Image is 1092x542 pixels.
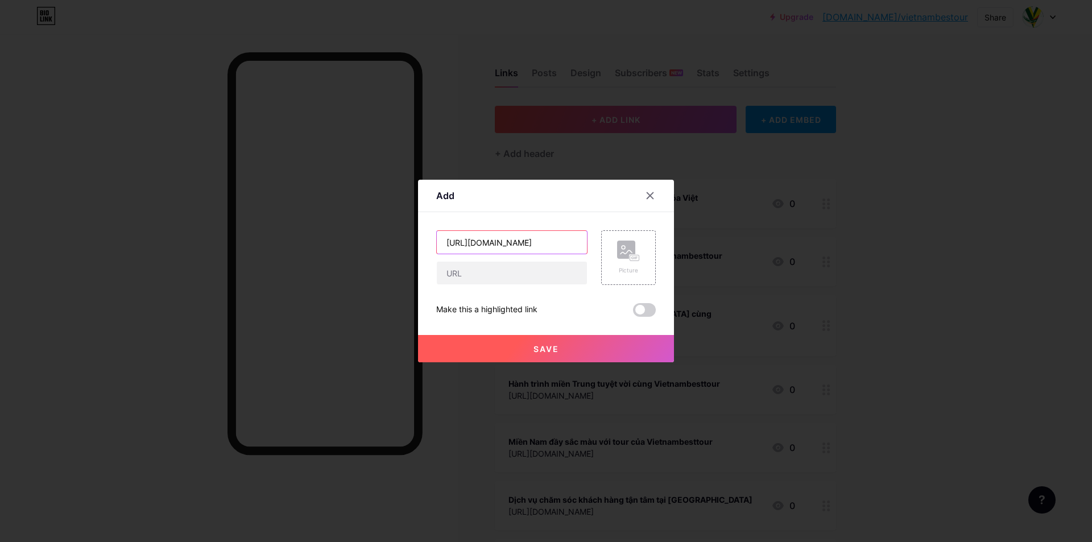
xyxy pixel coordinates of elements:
input: URL [437,262,587,284]
button: Save [418,335,674,362]
input: Title [437,231,587,254]
div: Make this a highlighted link [436,303,537,317]
div: Picture [617,266,640,275]
span: Save [533,344,559,354]
div: Add [436,189,454,202]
